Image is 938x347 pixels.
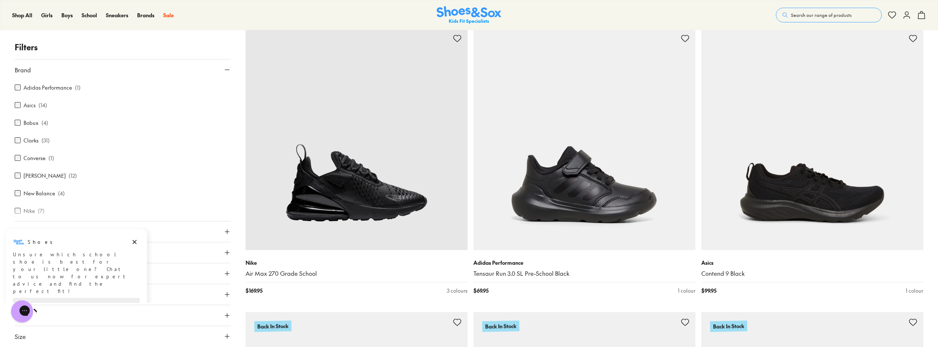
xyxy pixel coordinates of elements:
[42,137,50,144] p: ( 31 )
[24,154,46,162] label: Converse
[15,221,231,242] button: Age
[437,6,501,24] a: Shoes & Sox
[701,287,716,294] span: $ 99.95
[42,119,48,127] p: ( 4 )
[82,11,97,19] a: School
[13,8,25,20] img: Shoes logo
[12,11,32,19] a: Shop All
[15,227,26,236] span: Age
[473,270,695,278] a: Tensaur Run 3.0 SL Pre-School Black
[28,11,57,18] h3: Shoes
[254,321,291,332] p: Back In Stock
[69,172,77,180] p: ( 12 )
[15,59,231,80] button: Brand
[129,9,140,19] button: Dismiss campaign
[473,287,488,294] span: $ 69.95
[13,70,140,86] div: Reply to the campaigns
[437,6,501,24] img: SNS_Logo_Responsive.svg
[710,321,747,332] p: Back In Stock
[61,11,73,19] a: Boys
[15,332,26,341] span: Size
[6,8,147,67] div: Message from Shoes. Unsure which school shoe is best for your little one? Chat to us now for expe...
[447,287,468,294] div: 3 colours
[24,101,36,109] label: Asics
[7,298,37,325] iframe: Gorgias live chat messenger
[41,11,53,19] a: Girls
[58,189,65,197] p: ( 4 )
[49,154,54,162] p: ( 1 )
[163,11,174,19] a: Sale
[246,259,468,267] p: Nike
[473,259,695,267] p: Adidas Performance
[106,11,128,19] a: Sneakers
[24,137,39,144] label: Clarks
[75,84,80,91] p: ( 1 )
[15,326,231,347] button: Size
[13,23,140,67] div: Unsure which school shoe is best for your little one? Chat to us now for expert advice and find t...
[15,305,231,326] button: Price
[678,287,695,294] div: 1 colour
[24,189,55,197] label: New Balance
[24,84,72,91] label: Adidas Performance
[906,287,923,294] div: 1 colour
[701,270,923,278] a: Contend 9 Black
[137,11,154,19] a: Brands
[791,12,852,18] span: Search our range of products
[776,8,882,22] button: Search our range of products
[39,101,47,109] p: ( 14 )
[6,1,147,94] div: Campaign message
[15,41,231,53] p: Filters
[246,270,468,278] a: Air Max 270 Grade School
[24,172,66,180] label: [PERSON_NAME]
[701,259,923,267] p: Asics
[24,119,39,127] label: Bobux
[246,287,262,294] span: $ 169.95
[15,65,31,74] span: Brand
[482,321,519,332] p: Back In Stock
